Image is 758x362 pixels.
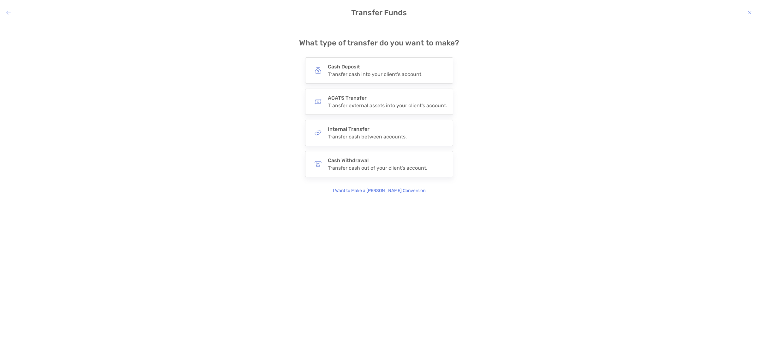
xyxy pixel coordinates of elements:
[328,64,423,70] h4: Cash Deposit
[315,129,322,136] img: button icon
[328,134,407,140] div: Transfer cash between accounts.
[315,161,322,167] img: button icon
[315,67,322,74] img: button icon
[328,126,407,132] h4: Internal Transfer
[328,157,427,163] h4: Cash Withdrawal
[299,38,459,47] h4: What type of transfer do you want to make?
[315,98,322,105] img: button icon
[328,165,427,171] div: Transfer cash out of your client's account.
[328,102,447,108] div: Transfer external assets into your client's account.
[328,71,423,77] div: Transfer cash into your client's account.
[328,95,447,101] h4: ACATS Transfer
[333,187,425,194] p: I Want to Make a [PERSON_NAME] Conversion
